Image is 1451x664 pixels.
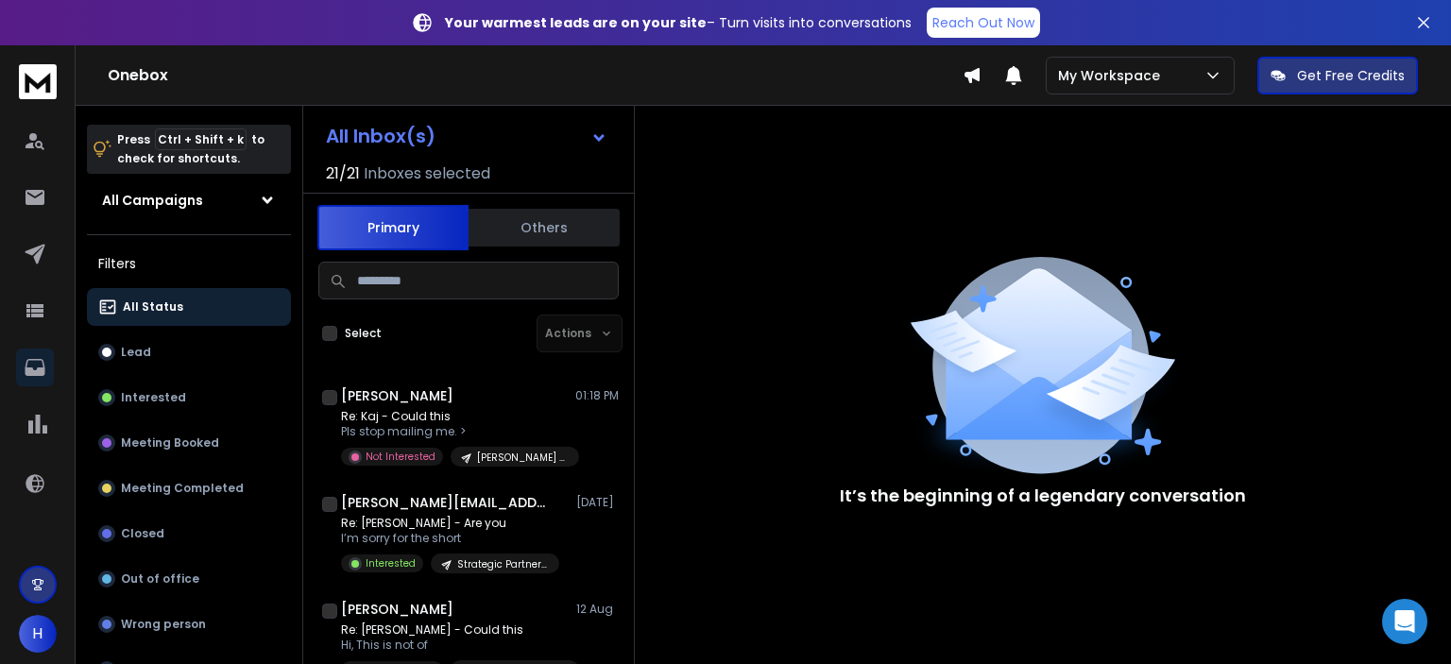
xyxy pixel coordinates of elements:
[19,615,57,653] button: H
[341,516,559,531] p: Re: [PERSON_NAME] - Are you
[121,526,164,541] p: Closed
[366,556,416,570] p: Interested
[121,571,199,587] p: Out of office
[576,602,619,617] p: 12 Aug
[102,191,203,210] h1: All Campaigns
[155,128,247,150] span: Ctrl + Shift + k
[575,388,619,403] p: 01:18 PM
[457,557,548,571] p: Strategic Partnership - Allurecent
[341,424,568,439] p: Pls stop mailing me. >
[366,450,435,464] p: Not Interested
[123,299,183,315] p: All Status
[311,117,623,155] button: All Inbox(s)
[121,345,151,360] p: Lead
[341,638,568,653] p: Hi, This is not of
[87,181,291,219] button: All Campaigns
[87,469,291,507] button: Meeting Completed
[87,605,291,643] button: Wrong person
[1058,66,1168,85] p: My Workspace
[477,451,568,465] p: [PERSON_NAME] - 4up - Outreach
[840,483,1246,509] p: It’s the beginning of a legendary conversation
[87,515,291,553] button: Closed
[87,250,291,277] h3: Filters
[445,13,912,32] p: – Turn visits into conversations
[121,435,219,451] p: Meeting Booked
[927,8,1040,38] a: Reach Out Now
[19,64,57,99] img: logo
[121,617,206,632] p: Wrong person
[121,390,186,405] p: Interested
[345,326,382,341] label: Select
[117,130,265,168] p: Press to check for shortcuts.
[341,386,453,405] h1: [PERSON_NAME]
[445,13,707,32] strong: Your warmest leads are on your site
[341,409,568,424] p: Re: Kaj - Could this
[1297,66,1405,85] p: Get Free Credits
[341,531,559,546] p: I’m sorry for the short
[341,600,453,619] h1: [PERSON_NAME]
[1382,599,1427,644] div: Open Intercom Messenger
[87,379,291,417] button: Interested
[469,207,620,248] button: Others
[341,493,549,512] h1: [PERSON_NAME][EMAIL_ADDRESS][DOMAIN_NAME]
[341,622,568,638] p: Re: [PERSON_NAME] - Could this
[87,333,291,371] button: Lead
[317,205,469,250] button: Primary
[87,288,291,326] button: All Status
[576,495,619,510] p: [DATE]
[326,127,435,145] h1: All Inbox(s)
[87,560,291,598] button: Out of office
[364,162,490,185] h3: Inboxes selected
[326,162,360,185] span: 21 / 21
[87,424,291,462] button: Meeting Booked
[121,481,244,496] p: Meeting Completed
[932,13,1034,32] p: Reach Out Now
[1257,57,1418,94] button: Get Free Credits
[108,64,963,87] h1: Onebox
